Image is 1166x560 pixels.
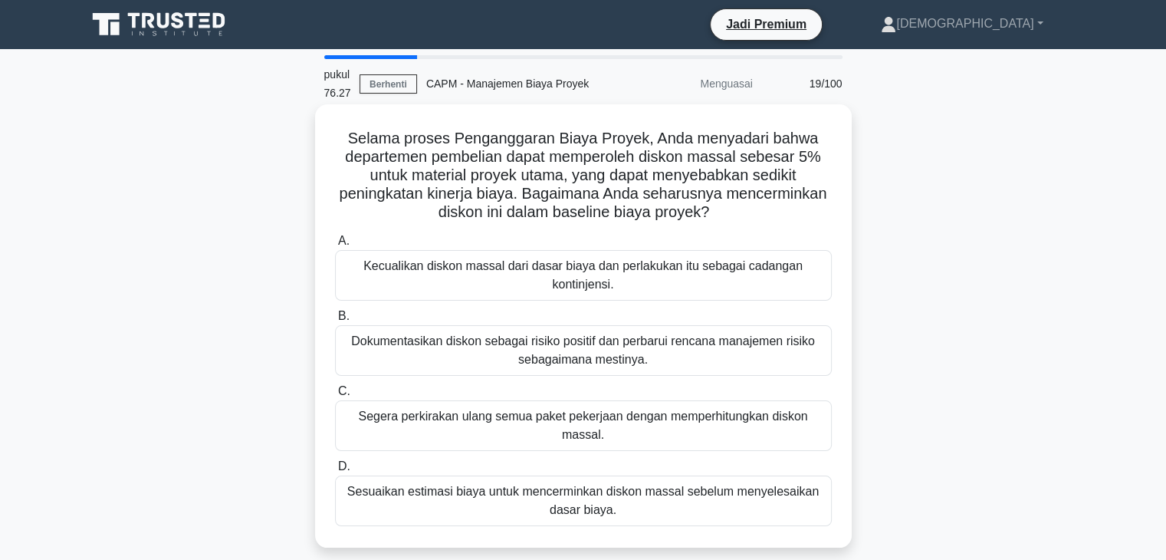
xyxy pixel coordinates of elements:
[810,77,842,90] font: 19/100
[358,410,807,441] font: Segera perkirakan ulang semua paket pekerjaan dengan memperhitungkan diskon massal.
[338,384,350,397] font: C.
[340,130,827,220] font: Selama proses Penganggaran Biaya Proyek, Anda menyadari bahwa departemen pembelian dapat memperol...
[347,485,819,516] font: Sesuaikan estimasi biaya untuk mencerminkan diskon massal sebelum menyelesaikan dasar biaya.
[324,68,351,99] font: pukul 76.27
[363,259,803,291] font: Kecualikan diskon massal dari dasar biaya dan perlakukan itu sebagai cadangan kontinjensi.
[844,8,1079,39] a: [DEMOGRAPHIC_DATA]
[426,77,589,90] font: CAPM - Manajemen Biaya Proyek
[338,460,350,473] font: D.
[338,309,350,322] font: B.
[351,334,815,366] font: Dokumentasikan diskon sebagai risiko positif dan perbarui rencana manajemen risiko sebagaimana me...
[726,18,806,31] font: Jadi Premium
[338,234,350,247] font: A.
[896,17,1033,30] font: [DEMOGRAPHIC_DATA]
[370,79,407,90] font: Berhenti
[700,77,753,90] font: Menguasai
[360,74,417,94] a: Berhenti
[717,15,816,34] a: Jadi Premium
